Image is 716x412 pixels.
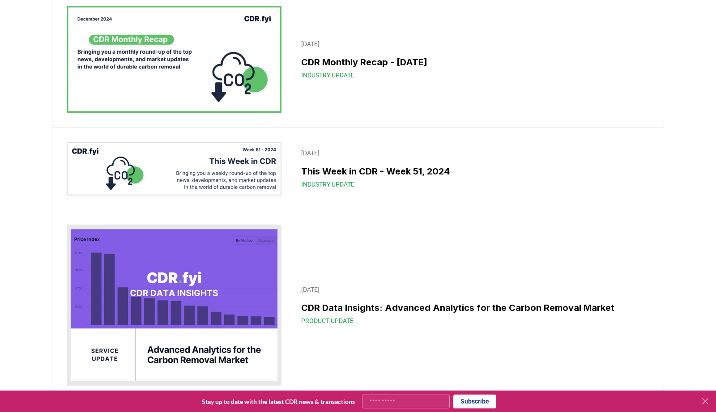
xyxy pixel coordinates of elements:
a: [DATE]CDR Monthly Recap - [DATE]Industry Update [296,34,649,85]
span: Product Update [301,316,354,325]
p: [DATE] [301,285,644,294]
span: Industry Update [301,180,354,189]
p: [DATE] [301,39,644,48]
h3: This Week in CDR - Week 51, 2024 [301,165,644,178]
p: [DATE] [301,149,644,157]
h3: CDR Data Insights: Advanced Analytics for the Carbon Removal Market [301,301,644,314]
span: Industry Update [301,71,354,80]
a: [DATE]CDR Data Insights: Advanced Analytics for the Carbon Removal MarketProduct Update [296,280,649,331]
img: CDR Monthly Recap - December 2024 blog post image [67,6,281,113]
img: CDR Data Insights: Advanced Analytics for the Carbon Removal Market blog post image [67,225,281,386]
img: This Week in CDR - Week 51, 2024 blog post image [67,142,281,195]
h3: CDR Monthly Recap - [DATE] [301,55,644,69]
a: [DATE]This Week in CDR - Week 51, 2024Industry Update [296,143,649,194]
